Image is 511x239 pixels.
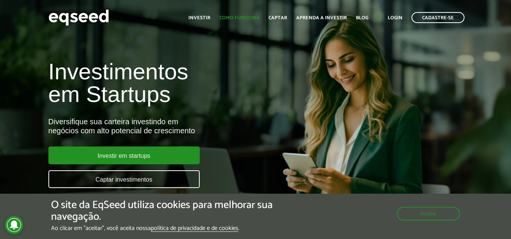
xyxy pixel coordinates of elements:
[412,12,464,23] a: Cadastre-se
[48,146,200,164] a: Investir em startups
[48,60,293,106] h1: Investimentos em Startups
[269,15,287,20] a: Captar
[48,117,293,135] div: Diversifique sua carteira investindo em negócios com alto potencial de crescimento
[388,15,402,20] a: Login
[219,15,259,20] a: Como funciona
[188,15,210,20] a: Investir
[151,225,238,232] a: política de privacidade e de cookies
[397,207,460,220] button: Aceitar
[48,8,109,28] img: EqSeed
[51,199,296,223] h5: O site da EqSeed utiliza cookies para melhorar sua navegação.
[51,225,296,232] p: Ao clicar em "aceitar", você aceita nossa .
[48,170,200,188] a: Captar investimentos
[296,15,347,20] a: Aprenda a investir
[356,15,368,20] a: Blog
